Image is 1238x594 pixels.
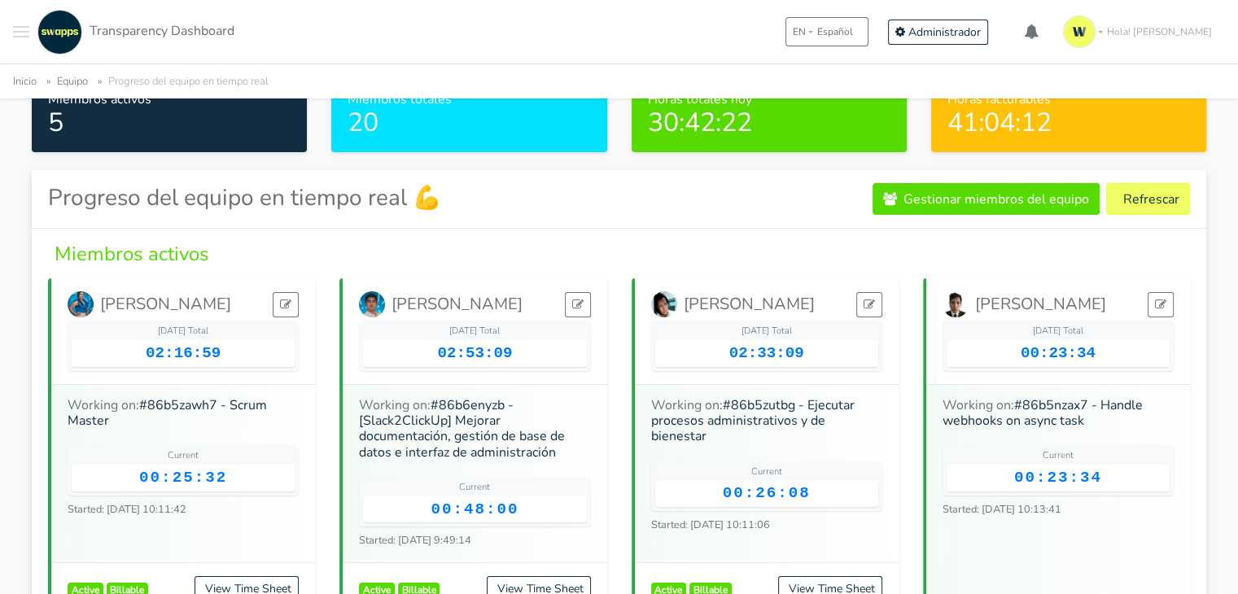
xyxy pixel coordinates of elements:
[359,396,565,461] a: #86b6enyzb - [Slack2ClickUp] Mejorar documentación, gestión de base de datos e interfaz de admini...
[648,107,890,138] h2: 30:42:22
[947,107,1190,138] h2: 41:04:12
[655,325,878,338] div: [DATE] Total
[729,344,804,362] span: 02:33:09
[90,22,234,40] span: Transparency Dashboard
[48,185,441,212] h3: Progreso del equipo en tiempo real 💪
[888,20,988,45] a: Administrador
[348,107,590,138] h2: 20
[359,291,523,317] a: [PERSON_NAME]
[651,291,677,317] img: Erika
[651,398,882,445] h6: Working on:
[72,325,295,338] div: [DATE] Total
[68,291,231,317] a: [PERSON_NAME]
[359,398,590,461] h6: Working on:
[363,325,586,338] div: [DATE] Total
[68,291,94,317] img: Angie
[48,92,291,107] h6: Miembros activos
[908,24,981,40] span: Administrador
[363,481,586,495] div: Current
[947,325,1170,338] div: [DATE] Total
[723,484,811,502] span: 00:26:08
[348,92,590,107] h6: Miembros totales
[943,398,1174,429] h6: Working on:
[48,107,291,138] h2: 5
[651,518,770,532] small: Started: [DATE] 10:11:06
[651,291,815,317] a: [PERSON_NAME]
[359,291,385,317] img: José
[37,10,82,55] img: swapps-linkedin-v2.jpg
[648,92,890,107] h6: Horas totales hoy
[13,74,37,89] a: Inicio
[655,465,878,479] div: Current
[873,183,1100,215] a: Gestionar miembros del equipo
[651,396,855,445] a: #86b5zutbg - Ejecutar procesos administrativos y de bienestar
[1056,9,1225,55] a: Hola! [PERSON_NAME]
[57,74,88,89] a: Equipo
[1063,15,1096,48] img: isotipo-3-3e143c57.png
[68,398,299,429] h6: Working on:
[68,396,267,430] a: #86b5zawh7 - Scrum Master
[817,24,853,39] span: Español
[943,291,969,317] img: Felipe Marín
[91,72,269,91] li: Progreso del equipo en tiempo real
[431,500,518,518] span: 00:48:00
[13,10,29,55] button: Toggle navigation menu
[943,291,1106,317] a: [PERSON_NAME]
[1021,344,1096,362] span: 00:23:34
[139,469,227,487] span: 00:25:32
[947,449,1170,463] div: Current
[947,92,1190,107] h6: Horas facturables
[785,17,868,46] button: ENEspañol
[72,449,295,463] div: Current
[33,10,234,55] a: Transparency Dashboard
[68,502,186,517] small: Started: [DATE] 10:11:42
[1014,469,1102,487] span: 00:23:34
[146,344,221,362] span: 02:16:59
[1107,24,1212,39] span: Hola! [PERSON_NAME]
[359,533,471,548] small: Started: [DATE] 9:49:14
[943,502,1061,517] small: Started: [DATE] 10:13:41
[1106,183,1190,215] button: Refrescar
[48,242,1190,266] h4: Miembros activos
[437,344,512,362] span: 02:53:09
[943,396,1143,430] a: #86b5nzax7 - Handle webhooks on async task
